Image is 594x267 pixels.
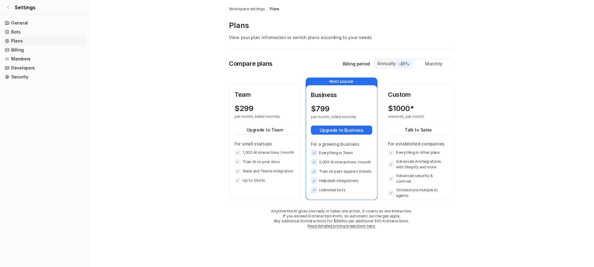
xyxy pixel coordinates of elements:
[388,187,449,198] li: Orchestrate multiple AI agents
[308,224,375,228] a: Read detailed pricing breakdown here.
[235,140,295,147] p: For small startups
[311,114,361,119] p: per month, billed monthly
[343,60,370,67] p: Billing period
[2,55,86,63] a: Members
[388,90,449,99] p: Custom
[235,104,253,113] p: $ 299
[388,114,437,119] p: onwards, per month
[270,6,279,12] a: Plans
[229,219,454,224] p: Buy additional AI interactions for $99/mo per additional 500 AI interactions.
[311,168,372,175] li: Train on past support tickets
[235,114,284,119] p: per month, billed monthly
[377,60,411,67] div: Annually
[397,61,411,67] span: -20%
[235,159,295,165] li: Train AI on your docs
[388,140,449,147] p: For established companies
[311,178,372,184] li: Helpdesk integrations
[229,214,454,219] p: If you exceed AI interaction limits, no automatic surcharges apply.
[235,168,295,174] li: Slack and Teams integration
[311,159,372,165] li: 3,000 AI interactions / month
[311,187,372,193] li: Unlimited bots
[2,73,86,81] a: Security
[229,20,454,30] p: Plans
[2,64,86,72] a: Developers
[306,78,377,85] p: Most popular
[2,37,86,45] a: Plans
[388,104,414,113] p: $ 1000*
[388,159,449,170] li: Advanced AI integrations with Shopify and more
[2,28,86,36] a: Bots
[311,150,372,156] li: Everything in Team
[311,90,372,100] p: Business
[229,6,265,12] a: Workspace settings
[414,59,454,68] div: Monthly
[311,141,372,147] p: For a growing business
[388,173,449,184] li: Advanced security & controls
[235,125,295,134] button: Upgrade to Team
[311,105,329,113] p: $ 799
[267,6,268,12] span: /
[229,34,454,41] p: View your plan information or switch plans according to your needs
[229,59,273,68] p: Compare plans
[2,19,86,27] a: General
[15,4,36,11] span: Settings
[229,209,454,214] p: Anytime the AI gives one reply or takes one action, it counts as one interaction.
[311,126,372,135] button: Upgrade to Business
[388,125,449,134] button: Talk to Sales
[235,177,295,184] li: Up to 3 bots
[2,46,86,54] a: Billing
[235,90,295,99] p: Team
[388,149,449,156] li: Everything in other plans
[235,149,295,156] li: 1,000 AI interactions / month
